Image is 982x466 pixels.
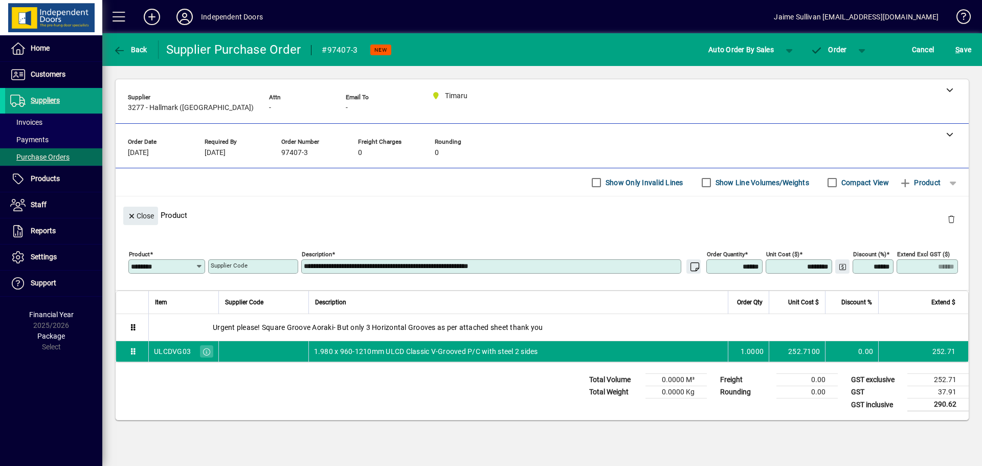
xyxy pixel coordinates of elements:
button: Order [806,40,852,59]
td: 0.0000 M³ [645,374,707,386]
span: Product [899,174,941,191]
span: NEW [374,47,387,53]
span: Unit Cost $ [788,297,819,308]
a: Products [5,166,102,192]
span: 0 [358,149,362,157]
button: Product [894,173,946,192]
a: Knowledge Base [949,2,969,35]
div: ULCDVG03 [154,346,191,357]
td: 252.71 [878,341,968,362]
mat-label: Extend excl GST ($) [897,251,950,258]
span: Package [37,332,65,340]
td: 0.00 [825,341,878,362]
span: Products [31,174,60,183]
mat-label: Unit Cost ($) [766,251,799,258]
td: 0.00 [776,374,838,386]
mat-label: Order Quantity [707,251,745,258]
button: Back [110,40,150,59]
a: Purchase Orders [5,148,102,166]
span: Customers [31,70,65,78]
span: Close [127,208,154,225]
span: ave [955,41,971,58]
a: Payments [5,131,102,148]
span: - [269,104,271,112]
span: Order Qty [737,297,763,308]
div: Supplier Purchase Order [166,41,301,58]
button: Close [123,207,158,225]
app-page-header-button: Close [121,211,161,220]
td: 290.62 [907,398,969,411]
span: 97407-3 [281,149,308,157]
span: Staff [31,201,47,209]
span: Supplier Code [225,297,263,308]
a: Support [5,271,102,296]
div: #97407-3 [322,42,358,58]
span: Financial Year [29,310,74,319]
button: Cancel [909,40,937,59]
mat-label: Product [129,251,150,258]
td: Total Volume [584,374,645,386]
span: Support [31,279,56,287]
td: 1.0000 [728,341,769,362]
td: 37.91 [907,386,969,398]
mat-label: Description [302,251,332,258]
td: Freight [715,374,776,386]
span: Reports [31,227,56,235]
span: 1.980 x 960-1210mm ULCD Classic V-Grooved P/C with steel 2 sides [314,346,538,357]
span: [DATE] [205,149,226,157]
a: Home [5,36,102,61]
a: Reports [5,218,102,244]
div: Jaime Sullivan [EMAIL_ADDRESS][DOMAIN_NAME] [774,9,939,25]
button: Delete [939,207,964,231]
button: Add [136,8,168,26]
td: Total Weight [584,386,645,398]
a: Settings [5,245,102,270]
span: Item [155,297,167,308]
span: Purchase Orders [10,153,70,161]
button: Change Price Levels [835,259,850,274]
span: Invoices [10,118,42,126]
button: Save [953,40,974,59]
span: Description [315,297,346,308]
a: Customers [5,62,102,87]
mat-label: Discount (%) [853,251,886,258]
label: Show Only Invalid Lines [604,177,683,188]
span: Back [113,46,147,54]
span: 3277 - Hallmark ([GEOGRAPHIC_DATA]) [128,104,254,112]
td: 0.0000 Kg [645,386,707,398]
button: Auto Order By Sales [703,40,779,59]
span: Auto Order By Sales [708,41,774,58]
td: GST inclusive [846,398,907,411]
span: Discount % [841,297,872,308]
app-page-header-button: Back [102,40,159,59]
span: [DATE] [128,149,149,157]
label: Show Line Volumes/Weights [713,177,809,188]
td: 0.00 [776,386,838,398]
span: 0 [435,149,439,157]
span: Payments [10,136,49,144]
span: Extend $ [931,297,955,308]
td: GST exclusive [846,374,907,386]
span: S [955,46,959,54]
button: Profile [168,8,201,26]
td: 252.7100 [769,341,825,362]
td: GST [846,386,907,398]
div: Independent Doors [201,9,263,25]
span: Suppliers [31,96,60,104]
span: Cancel [912,41,934,58]
span: Order [811,46,847,54]
label: Compact View [839,177,889,188]
td: Rounding [715,386,776,398]
a: Staff [5,192,102,218]
span: - [346,104,348,112]
a: Invoices [5,114,102,131]
span: Settings [31,253,57,261]
span: Home [31,44,50,52]
td: 252.71 [907,374,969,386]
mat-label: Supplier Code [211,262,248,269]
div: Urgent please! Square Groove Aoraki- But only 3 Horizontal Grooves as per attached sheet thank you [149,314,968,341]
app-page-header-button: Delete [939,214,964,224]
div: Product [116,196,969,234]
